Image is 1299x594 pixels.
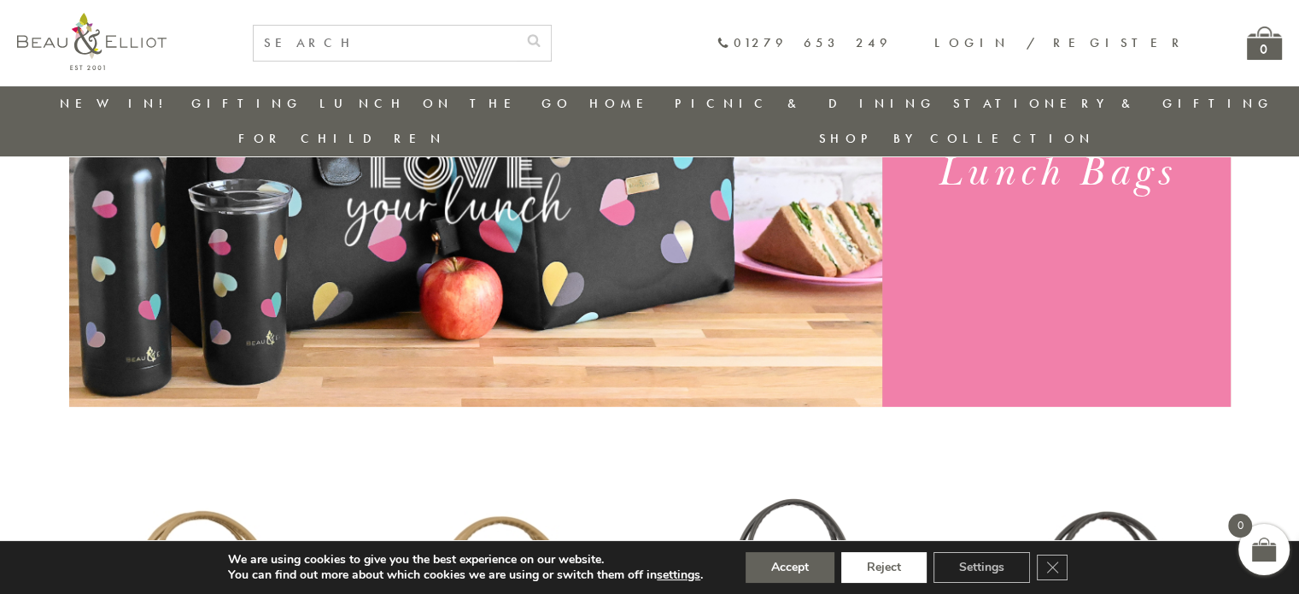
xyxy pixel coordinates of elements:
[657,568,700,583] button: settings
[254,26,517,61] input: SEARCH
[319,95,572,112] a: Lunch On The Go
[819,130,1095,147] a: Shop by collection
[1228,514,1252,538] span: 0
[934,34,1187,51] a: Login / Register
[746,552,834,583] button: Accept
[841,552,927,583] button: Reject
[228,568,703,583] p: You can find out more about which cookies we are using or switch them off in .
[228,552,703,568] p: We are using cookies to give you the best experience on our website.
[717,36,892,50] a: 01279 653 249
[933,552,1030,583] button: Settings
[953,95,1273,112] a: Stationery & Gifting
[675,95,936,112] a: Picnic & Dining
[17,13,167,70] img: logo
[1247,26,1282,60] a: 0
[1037,555,1068,580] button: Close GDPR Cookie Banner
[238,130,446,147] a: For Children
[60,95,174,112] a: New in!
[191,95,302,112] a: Gifting
[589,95,658,112] a: Home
